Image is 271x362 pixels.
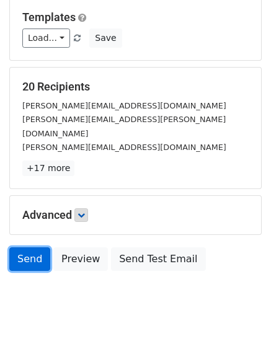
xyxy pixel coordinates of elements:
iframe: Chat Widget [209,302,271,362]
small: [PERSON_NAME][EMAIL_ADDRESS][DOMAIN_NAME] [22,143,226,152]
button: Save [89,29,122,48]
h5: 20 Recipients [22,80,249,94]
a: Templates [22,11,76,24]
a: Send Test Email [111,247,205,271]
small: [PERSON_NAME][EMAIL_ADDRESS][DOMAIN_NAME] [22,101,226,110]
small: [PERSON_NAME][EMAIL_ADDRESS][PERSON_NAME][DOMAIN_NAME] [22,115,226,138]
a: Send [9,247,50,271]
a: Preview [53,247,108,271]
h5: Advanced [22,208,249,222]
a: Load... [22,29,70,48]
a: +17 more [22,161,74,176]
